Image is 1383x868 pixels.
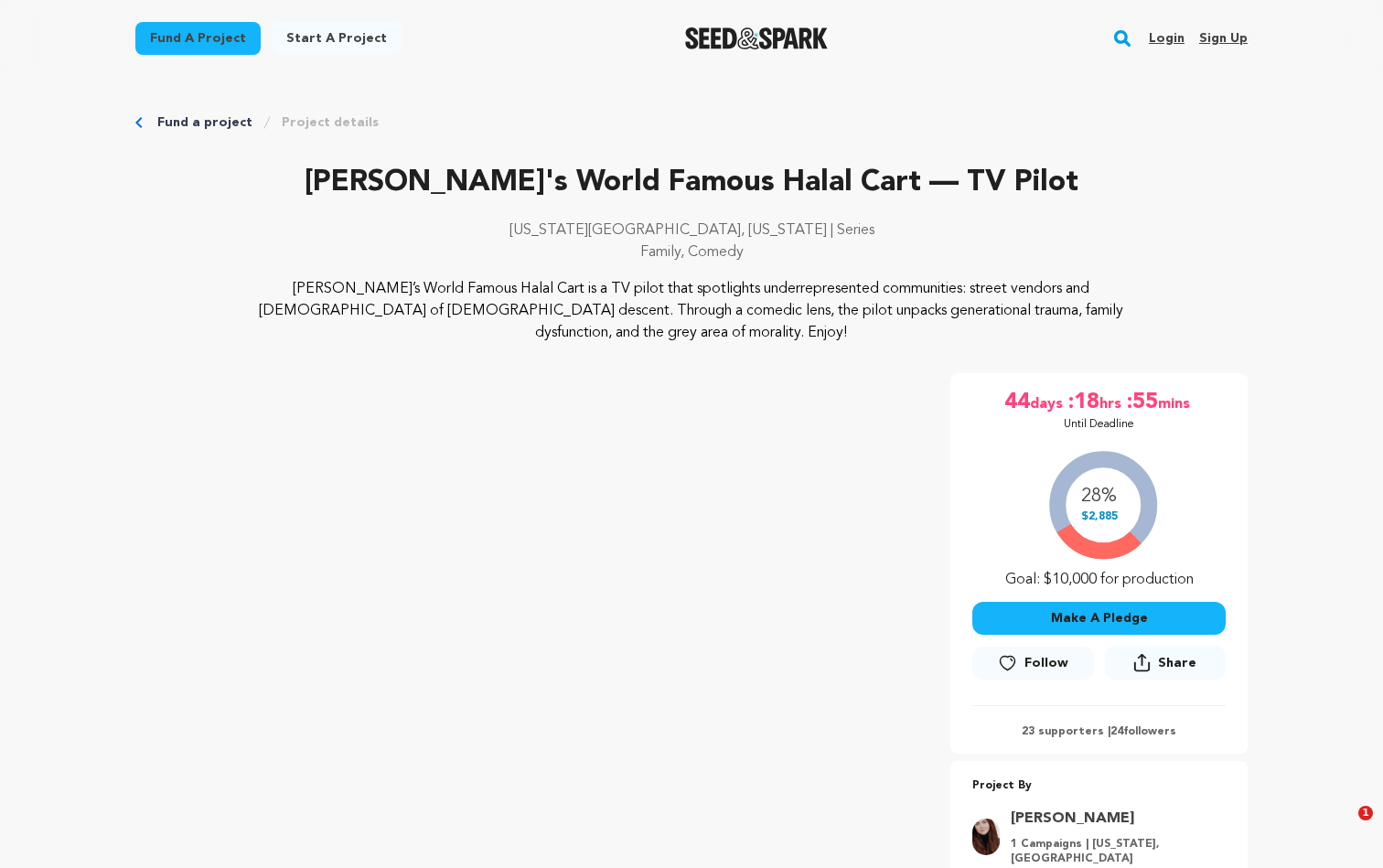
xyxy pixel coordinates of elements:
[1024,654,1068,672] span: Follow
[1105,646,1226,687] span: Share
[685,27,829,49] img: Seed&Spark Logo Dark Mode
[135,220,1248,241] p: [US_STATE][GEOGRAPHIC_DATA], [US_STATE] | Series
[135,113,1248,132] div: Breadcrumb
[1011,837,1215,866] p: 1 Campaigns | [US_STATE], [GEOGRAPHIC_DATA]
[1321,806,1365,850] iframe: Intercom live chat
[1011,808,1215,830] a: Goto Kate Fugitt profile
[972,602,1226,635] button: Make A Pledge
[1358,806,1373,820] span: 1
[1067,388,1099,417] span: :18
[972,647,1093,680] a: Follow
[135,161,1248,205] p: [PERSON_NAME]'s World Famous Halal Cart — TV Pilot
[1110,726,1123,737] span: 24
[1158,388,1194,417] span: mins
[972,819,1000,855] img: 323dd878e9a1f51f.png
[135,241,1248,263] p: Family, Comedy
[972,724,1226,739] p: 23 supporters | followers
[1158,654,1196,672] span: Share
[1149,24,1185,53] a: Login
[1004,388,1030,417] span: 44
[972,776,1226,797] p: Project By
[1199,24,1248,53] a: Sign up
[247,278,1137,344] p: [PERSON_NAME]’s World Famous Halal Cart is a TV pilot that spotlights underrepresented communitie...
[1105,646,1226,680] button: Share
[282,113,379,132] a: Project details
[685,27,829,49] a: Seed&Spark Homepage
[1099,388,1125,417] span: hrs
[135,22,261,55] a: Fund a project
[1030,388,1067,417] span: days
[157,113,252,132] a: Fund a project
[1064,417,1134,432] p: Until Deadline
[1125,388,1158,417] span: :55
[272,22,402,55] a: Start a project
